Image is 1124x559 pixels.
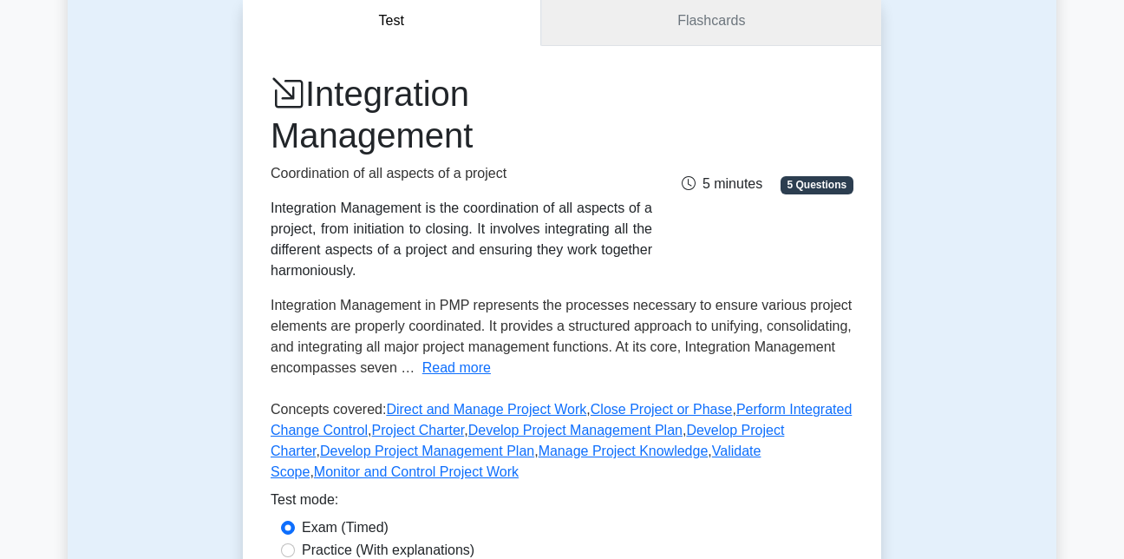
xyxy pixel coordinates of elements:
[468,423,683,437] a: Develop Project Management Plan
[271,298,852,375] span: Integration Management in PMP represents the processes necessary to ensure various project elemen...
[372,423,465,437] a: Project Charter
[302,517,389,538] label: Exam (Timed)
[320,444,534,458] a: Develop Project Management Plan
[781,176,853,194] span: 5 Questions
[271,399,853,490] p: Concepts covered: , , , , , , , , ,
[386,402,586,417] a: Direct and Manage Project Work
[539,444,709,458] a: Manage Project Knowledge
[271,73,652,156] h1: Integration Management
[682,176,762,191] span: 5 minutes
[314,464,519,479] a: Monitor and Control Project Work
[591,402,733,417] a: Close Project or Phase
[271,198,652,281] div: Integration Management is the coordination of all aspects of a project, from initiation to closin...
[422,358,491,378] button: Read more
[271,490,853,517] div: Test mode:
[271,163,652,184] p: Coordination of all aspects of a project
